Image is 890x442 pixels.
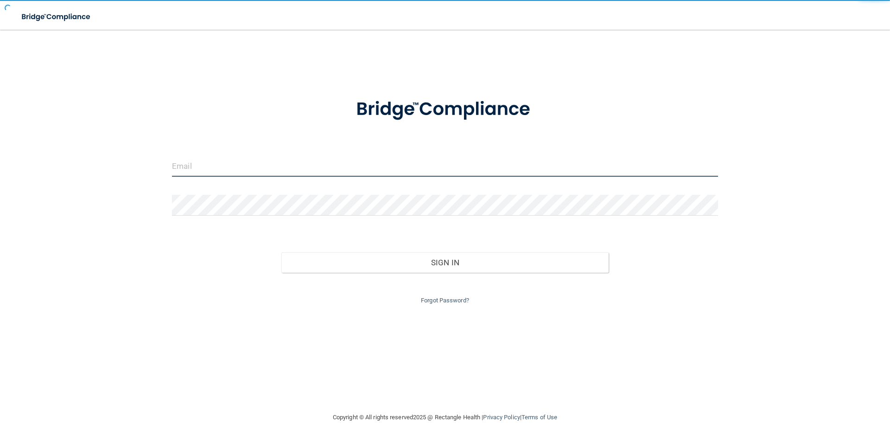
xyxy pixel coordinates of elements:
[14,7,99,26] img: bridge_compliance_login_screen.278c3ca4.svg
[276,403,614,432] div: Copyright © All rights reserved 2025 @ Rectangle Health | |
[483,414,520,421] a: Privacy Policy
[337,85,553,134] img: bridge_compliance_login_screen.278c3ca4.svg
[521,414,557,421] a: Terms of Use
[844,378,879,413] iframe: Drift Widget Chat Controller
[172,156,718,177] input: Email
[421,297,469,304] a: Forgot Password?
[281,252,609,273] button: Sign In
